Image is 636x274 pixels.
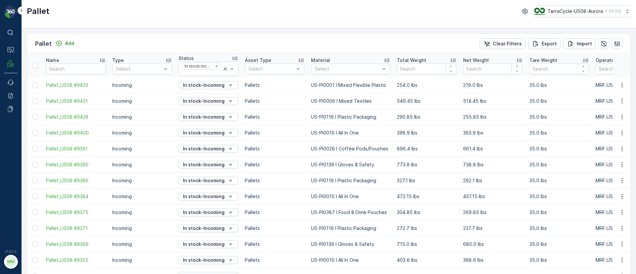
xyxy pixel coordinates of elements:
[528,38,561,49] button: Export
[4,249,17,253] span: v 1.52.3
[529,82,589,88] p: 35.0 lbs
[32,194,38,199] div: Toggle Row Selected
[179,192,238,200] button: In stock-Incoming
[245,241,304,247] p: Pallets
[529,241,589,247] p: 35.0 lbs
[397,177,456,184] p: 327.1 lbs
[245,209,304,216] p: Pallets
[529,98,589,104] p: 35.0 lbs
[245,114,304,120] p: Pallets
[577,40,592,47] p: Import
[542,40,557,47] p: Export
[311,130,390,136] p: US-PI0010 I All In One
[245,225,304,232] p: Pallets
[46,114,106,120] a: Pallet_US08 #9428
[397,209,456,216] p: 304.85 lbs
[32,226,38,231] div: Toggle Row Selected
[46,177,106,184] span: Pallet_US08 #9386
[179,145,238,153] button: In stock-Incoming
[397,114,456,120] p: 290.85 lbs
[112,57,124,64] p: Type
[32,146,38,151] div: Toggle Row Selected
[46,130,106,136] a: Pallet_US08 #9400
[112,145,172,152] p: Incoming
[463,130,523,136] p: 363.9 lbs
[112,193,172,200] p: Incoming
[183,241,225,247] p: In stock-Incoming
[46,57,59,64] p: Name
[46,82,106,88] a: Pallet_US08 #9433
[245,57,271,64] p: Asset Type
[397,161,456,168] p: 773.8 lbs
[4,5,17,19] img: logo
[46,257,106,263] a: Pallet_US08 #9355
[46,161,106,168] a: Pallet_US08 #9390
[311,177,390,184] p: US-PI0116 I Plastic Packaging
[245,257,304,263] p: Pallets
[32,257,38,263] div: Toggle Row Selected
[563,38,596,49] button: Import
[112,130,172,136] p: Incoming
[183,193,225,200] p: In stock-Incoming
[179,97,238,105] button: In stock-Incoming
[112,241,172,247] p: Incoming
[32,130,38,136] div: Toggle Row Selected
[32,82,38,88] div: Toggle Row Selected
[529,130,589,136] p: 35.0 lbs
[213,64,220,69] div: Remove In stock-Incoming
[493,40,522,47] p: Clear Filters
[112,257,172,263] p: Incoming
[397,193,456,200] p: 472.15 lbs
[46,145,106,152] a: Pallet_US08 #9391
[183,63,213,69] div: In stock-Incoming
[463,57,489,64] p: Net Weight
[183,161,225,168] p: In stock-Incoming
[46,193,106,200] a: Pallet_US08 #9384
[397,98,456,104] p: 549.45 lbs
[183,82,225,88] p: In stock-Incoming
[311,145,390,152] p: US-PI0026 I Coffee Pods/Pouches
[53,39,77,47] button: Add
[183,257,225,263] p: In stock-Incoming
[311,241,390,247] p: US-PI0139 I Gloves & Safety
[183,114,225,120] p: In stock-Incoming
[529,161,589,168] p: 35.0 lbs
[179,55,194,62] p: Status
[534,8,545,15] img: image_ci7OI47.png
[397,257,456,263] p: 403.6 lbs
[606,9,621,14] p: ( -05:00 )
[112,209,172,216] p: Incoming
[596,57,616,64] p: Operator
[463,225,523,232] p: 237.7 lbs
[183,177,225,184] p: In stock-Incoming
[46,64,106,74] input: Search
[46,241,106,247] a: Pallet_US08 #9369
[529,114,589,120] p: 35.0 lbs
[463,145,523,152] p: 661.4 lbs
[46,225,106,232] a: Pallet_US08 #9371
[116,66,162,72] p: Select
[179,208,238,216] button: In stock-Incoming
[179,81,238,89] button: In stock-Incoming
[311,193,390,200] p: US-PI0010 I All In One
[480,38,526,49] button: Clear Filters
[179,256,238,264] button: In stock-Incoming
[463,114,523,120] p: 255.85 lbs
[183,130,225,136] p: In stock-Incoming
[463,64,523,74] input: Search
[27,6,49,17] p: Pallet
[46,98,106,104] a: Pallet_US08 #9431
[183,225,225,232] p: In stock-Incoming
[112,114,172,120] p: Incoming
[529,145,589,152] p: 35.0 lbs
[46,209,106,216] a: Pallet_US08 #9375
[112,98,172,104] p: Incoming
[112,225,172,232] p: Incoming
